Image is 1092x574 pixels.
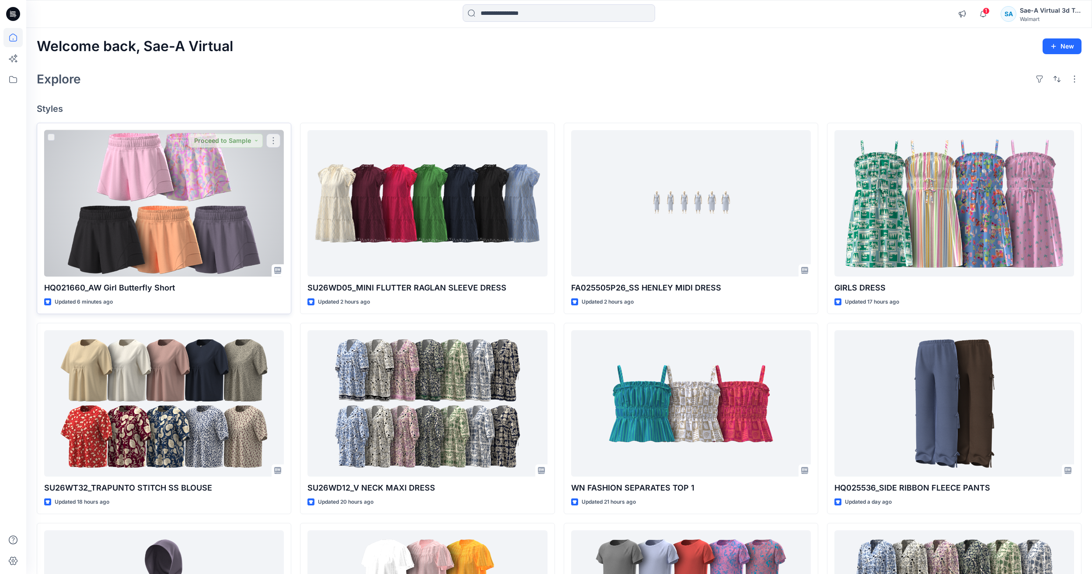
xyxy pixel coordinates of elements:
p: GIRLS DRESS [834,282,1074,294]
p: Updated a day ago [845,498,892,507]
span: 1 [983,7,990,14]
div: Sae-A Virtual 3d Team [1020,5,1081,16]
a: HQ021660_AW Girl Butterfly Short [44,130,284,277]
p: Updated 20 hours ago [318,498,373,507]
a: WN FASHION SEPARATES TOP 1 [571,330,811,477]
button: New [1043,38,1082,54]
h2: Explore [37,72,81,86]
p: Updated 17 hours ago [845,297,899,307]
p: Updated 21 hours ago [582,498,636,507]
p: FA025505P26_SS HENLEY MIDI DRESS [571,282,811,294]
p: Updated 18 hours ago [55,498,109,507]
a: SU26WD12_V NECK MAXI DRESS [307,330,547,477]
a: SU26WD05_MINI FLUTTER RAGLAN SLEEVE DRESS [307,130,547,277]
div: SA [1001,6,1016,22]
p: Updated 2 hours ago [318,297,370,307]
p: HQ025536_SIDE RIBBON FLEECE PANTS [834,482,1074,494]
p: HQ021660_AW Girl Butterfly Short [44,282,284,294]
p: SU26WT32_TRAPUNTO STITCH SS BLOUSE [44,482,284,494]
div: Walmart [1020,16,1081,22]
p: SU26WD12_V NECK MAXI DRESS [307,482,547,494]
a: FA025505P26_SS HENLEY MIDI DRESS [571,130,811,277]
a: GIRLS DRESS [834,130,1074,277]
h2: Welcome back, Sae-A Virtual [37,38,233,55]
a: SU26WT32_TRAPUNTO STITCH SS BLOUSE [44,330,284,477]
a: HQ025536_SIDE RIBBON FLEECE PANTS [834,330,1074,477]
p: Updated 2 hours ago [582,297,634,307]
p: WN FASHION SEPARATES TOP 1 [571,482,811,494]
p: Updated 6 minutes ago [55,297,113,307]
h4: Styles [37,104,1082,114]
p: SU26WD05_MINI FLUTTER RAGLAN SLEEVE DRESS [307,282,547,294]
